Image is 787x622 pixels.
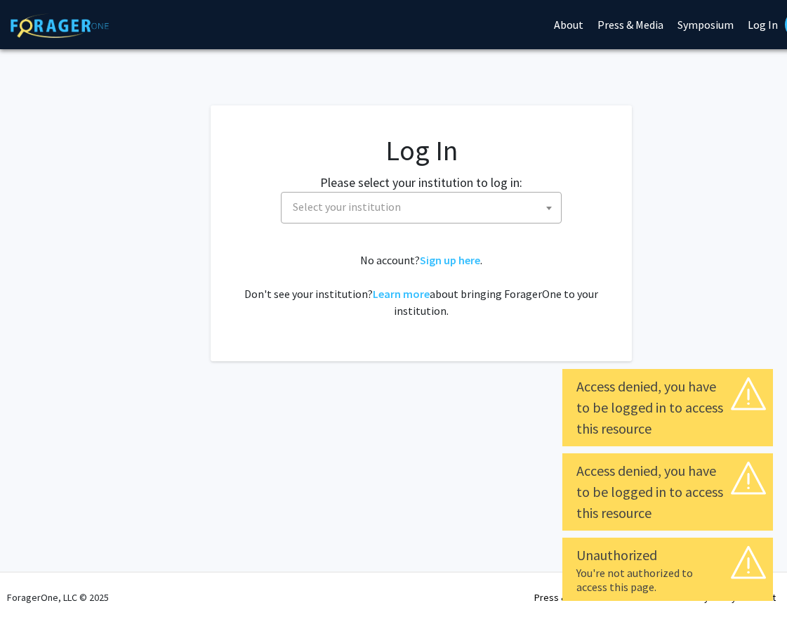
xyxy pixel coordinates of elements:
div: Access denied, you have to be logged in to access this resource [576,460,759,524]
a: Press & Media [534,591,595,604]
span: Select your institution [281,192,562,223]
div: You're not authorized to access this page. [576,566,759,594]
a: Sign up here [420,253,480,267]
h1: Log In [239,134,604,167]
label: Please select your institution to log in: [320,173,522,192]
img: ForagerOne Logo [11,13,109,38]
div: No account? . Don't see your institution? about bringing ForagerOne to your institution. [239,252,604,319]
a: Learn more about bringing ForagerOne to your institution [373,287,430,301]
div: Unauthorized [576,545,759,566]
span: Select your institution [293,200,401,214]
div: ForagerOne, LLC © 2025 [7,573,109,622]
div: Access denied, you have to be logged in to access this resource [576,376,759,439]
span: Select your institution [287,193,561,221]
